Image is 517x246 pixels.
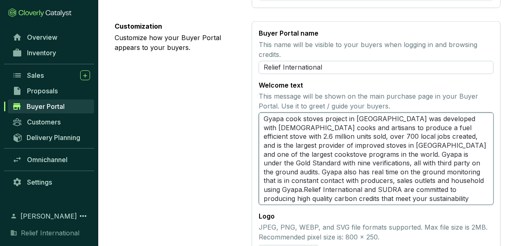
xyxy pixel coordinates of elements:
[8,175,94,189] a: Settings
[27,118,61,126] span: Customers
[115,33,239,52] p: Customize how your Buyer Portal appears to your buyers.
[8,84,94,98] a: Proposals
[27,33,57,41] span: Overview
[8,99,94,113] a: Buyer Portal
[27,87,58,95] span: Proposals
[259,81,303,90] p: Welcome text
[27,156,68,164] span: Omnichannel
[8,153,94,167] a: Omnichannel
[259,113,494,205] textarea: Gyapa cook stoves project in [GEOGRAPHIC_DATA] was developed with [DEMOGRAPHIC_DATA] cooks and ar...
[8,68,94,82] a: Sales
[8,131,94,144] a: Delivery Planning
[8,115,94,129] a: Customers
[259,212,494,221] p: Logo
[27,71,44,79] span: Sales
[27,178,52,186] span: Settings
[27,133,80,142] span: Delivery Planning
[259,40,494,59] p: This name will be visible to your buyers when logging in and browsing credits.
[8,46,94,60] a: Inventory
[259,222,494,242] p: JPEG, PNG, WEBP, and SVG file formats supported. Max file size is 2MB. Recommended pixel size is:...
[259,28,318,38] p: Buyer Portal name
[20,211,77,221] span: [PERSON_NAME]
[115,21,239,31] p: Customization
[8,30,94,44] a: Overview
[27,102,65,111] span: Buyer Portal
[27,49,56,57] span: Inventory
[21,228,79,238] span: Relief International
[259,91,494,111] p: This message will be shown on the main purchase page in your Buyer Portal. Use it to greet / guid...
